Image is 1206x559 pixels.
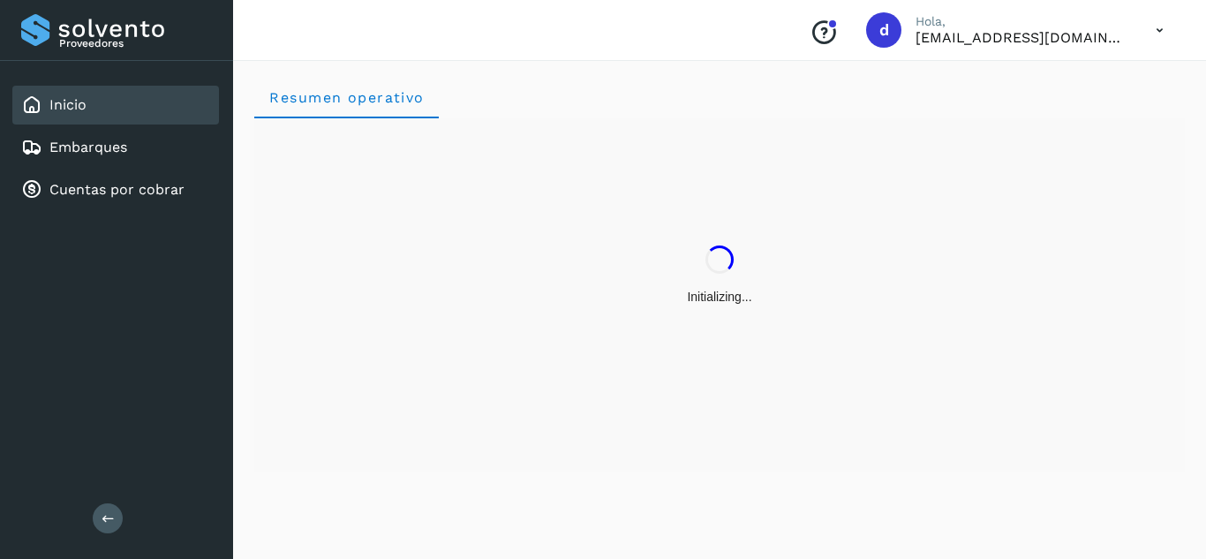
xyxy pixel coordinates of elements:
[49,181,185,198] a: Cuentas por cobrar
[12,128,219,167] div: Embarques
[12,170,219,209] div: Cuentas por cobrar
[59,37,212,49] p: Proveedores
[916,14,1127,29] p: Hola,
[916,29,1127,46] p: daniel3129@outlook.com
[49,96,87,113] a: Inicio
[49,139,127,155] a: Embarques
[12,86,219,125] div: Inicio
[268,89,425,106] span: Resumen operativo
